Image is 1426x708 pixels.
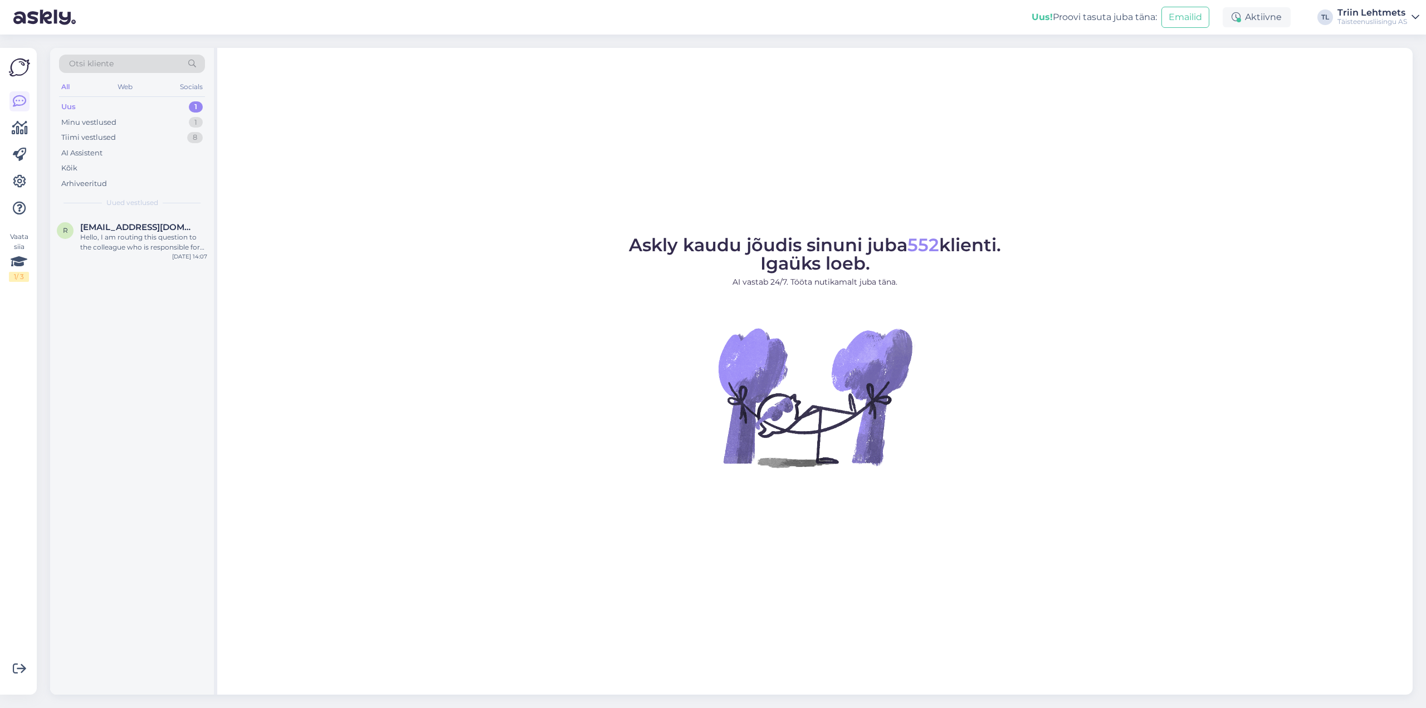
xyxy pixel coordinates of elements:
[63,226,68,235] span: r
[61,101,76,113] div: Uus
[629,276,1001,288] p: AI vastab 24/7. Tööta nutikamalt juba täna.
[61,163,77,174] div: Kõik
[189,117,203,128] div: 1
[1032,12,1053,22] b: Uus!
[1337,8,1407,17] div: Triin Lehtmets
[1317,9,1333,25] div: TL
[9,232,29,282] div: Vaata siia
[1223,7,1291,27] div: Aktiivne
[715,297,915,497] img: No Chat active
[61,117,116,128] div: Minu vestlused
[9,57,30,78] img: Askly Logo
[907,234,939,256] span: 552
[59,80,72,94] div: All
[172,252,207,261] div: [DATE] 14:07
[1161,7,1209,28] button: Emailid
[61,148,102,159] div: AI Assistent
[1337,17,1407,26] div: Täisteenusliisingu AS
[187,132,203,143] div: 8
[629,234,1001,274] span: Askly kaudu jõudis sinuni juba klienti. Igaüks loeb.
[178,80,205,94] div: Socials
[61,178,107,189] div: Arhiveeritud
[1032,11,1157,24] div: Proovi tasuta juba täna:
[1337,8,1419,26] a: Triin LehtmetsTäisteenusliisingu AS
[115,80,135,94] div: Web
[189,101,203,113] div: 1
[106,198,158,208] span: Uued vestlused
[69,58,114,70] span: Otsi kliente
[9,272,29,282] div: 1 / 3
[80,222,196,232] span: rimantasbru@gmail.com
[61,132,116,143] div: Tiimi vestlused
[80,232,207,252] div: Hello, I am routing this question to the colleague who is responsible for this topic. The reply m...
